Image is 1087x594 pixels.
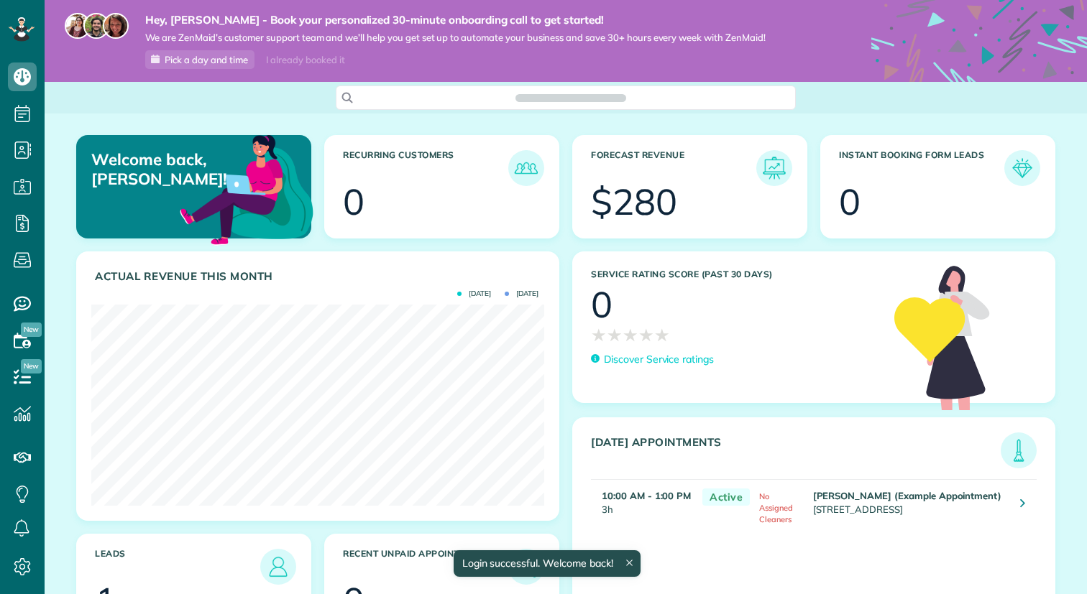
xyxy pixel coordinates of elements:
strong: 10:00 AM - 1:00 PM [602,490,691,501]
span: ★ [623,322,638,348]
span: [DATE] [505,290,538,297]
div: I already booked it [257,51,353,69]
h3: Service Rating score (past 30 days) [591,269,880,279]
img: dashboard_welcome-42a62b7d889689a78055ac9021e634bf52bae3f8056760290aed330b23ab8690.png [177,119,316,258]
span: No Assigned Cleaners [759,491,793,524]
a: Pick a day and time [145,50,254,69]
p: Welcome back, [PERSON_NAME]! [91,150,235,188]
h3: [DATE] Appointments [591,436,1001,468]
span: Active [702,488,750,506]
div: Login successful. Welcome back! [453,550,640,577]
span: ★ [607,322,623,348]
span: Search ZenMaid… [530,91,611,105]
strong: [PERSON_NAME] (Example Appointment) [813,490,1002,501]
img: maria-72a9807cf96188c08ef61303f053569d2e2a8a1cde33d635c8a3ac13582a053d.jpg [65,13,91,39]
p: Discover Service ratings [604,352,714,367]
h3: Forecast Revenue [591,150,756,186]
div: $280 [591,184,677,220]
span: ★ [591,322,607,348]
h3: Instant Booking Form Leads [839,150,1004,186]
img: jorge-587dff0eeaa6aab1f244e6dc62b8924c3b6ad411094392a53c71c6c4a576187d.jpg [83,13,109,39]
img: icon_todays_appointments-901f7ab196bb0bea1936b74009e4eb5ffbc2d2711fa7634e0d609ed5ef32b18b.png [1004,436,1033,465]
div: 0 [343,184,364,220]
h3: Recent unpaid appointments [343,549,508,585]
img: icon_forecast_revenue-8c13a41c7ed35a8dcfafea3cbb826a0462acb37728057bba2d056411b612bbbe.png [760,154,789,182]
span: New [21,322,42,337]
div: 0 [591,287,613,322]
h3: Leads [95,549,260,585]
a: Discover Service ratings [591,352,714,367]
span: Pick a day and time [165,54,248,65]
span: We are ZenMaid’s customer support team and we’ll help you get set up to automate your business an... [145,32,766,44]
span: ★ [654,322,670,348]
span: ★ [638,322,654,348]
h3: Recurring Customers [343,150,508,186]
td: [STREET_ADDRESS] [809,479,1010,531]
span: New [21,359,42,373]
img: michelle-19f622bdf1676172e81f8f8fba1fb50e276960ebfe0243fe18214015130c80e4.jpg [103,13,129,39]
img: icon_form_leads-04211a6a04a5b2264e4ee56bc0799ec3eb69b7e499cbb523a139df1d13a81ae0.png [1008,154,1037,182]
td: 3h [591,479,695,531]
img: icon_leads-1bed01f49abd5b7fead27621c3d59655bb73ed531f8eeb49469d10e621d6b896.png [264,552,293,581]
span: [DATE] [457,290,491,297]
div: 0 [839,184,861,220]
strong: Hey, [PERSON_NAME] - Book your personalized 30-minute onboarding call to get started! [145,13,766,27]
img: icon_recurring_customers-cf858462ba22bcd05b5a5880d41d6543d210077de5bb9ebc9590e49fd87d84ed.png [512,154,541,182]
h3: Actual Revenue this month [95,270,544,283]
